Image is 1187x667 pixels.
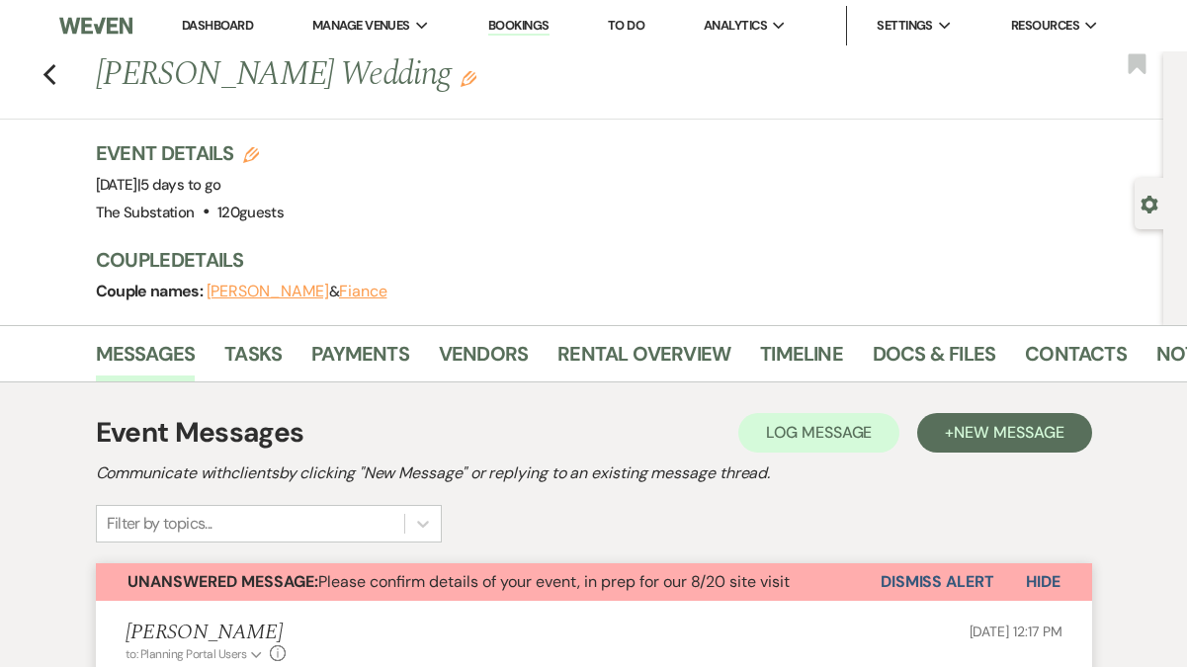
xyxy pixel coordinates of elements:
[96,563,881,601] button: Unanswered Message:Please confirm details of your event, in prep for our 8/20 site visit
[96,139,285,167] h3: Event Details
[96,51,943,99] h1: [PERSON_NAME] Wedding
[954,422,1063,443] span: New Message
[312,16,410,36] span: Manage Venues
[207,284,329,299] button: [PERSON_NAME]
[608,17,644,34] a: To Do
[1011,16,1079,36] span: Resources
[59,5,132,46] img: Weven Logo
[557,338,730,381] a: Rental Overview
[182,17,253,34] a: Dashboard
[96,175,221,195] span: [DATE]
[140,175,220,195] span: 5 days to go
[917,413,1091,453] button: +New Message
[217,203,284,222] span: 120 guests
[994,563,1092,601] button: Hide
[738,413,899,453] button: Log Message
[127,571,318,592] strong: Unanswered Message:
[96,338,196,381] a: Messages
[1025,338,1127,381] a: Contacts
[339,284,387,299] button: Fiance
[96,461,1092,485] h2: Communicate with clients by clicking "New Message" or replying to an existing message thread.
[96,412,304,454] h1: Event Messages
[970,623,1062,640] span: [DATE] 12:17 PM
[760,338,843,381] a: Timeline
[488,17,550,36] a: Bookings
[873,338,995,381] a: Docs & Files
[127,571,790,592] span: Please confirm details of your event, in prep for our 8/20 site visit
[877,16,933,36] span: Settings
[96,281,207,301] span: Couple names:
[107,512,212,536] div: Filter by topics...
[207,282,387,301] span: &
[766,422,872,443] span: Log Message
[439,338,528,381] a: Vendors
[311,338,409,381] a: Payments
[96,246,1145,274] h3: Couple Details
[461,69,476,87] button: Edit
[224,338,282,381] a: Tasks
[1026,571,1060,592] span: Hide
[1141,194,1158,212] button: Open lead details
[126,621,287,645] h5: [PERSON_NAME]
[137,175,221,195] span: |
[126,645,266,663] button: to: Planning Portal Users
[704,16,767,36] span: Analytics
[126,646,247,662] span: to: Planning Portal Users
[96,203,195,222] span: The Substation
[881,563,994,601] button: Dismiss Alert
